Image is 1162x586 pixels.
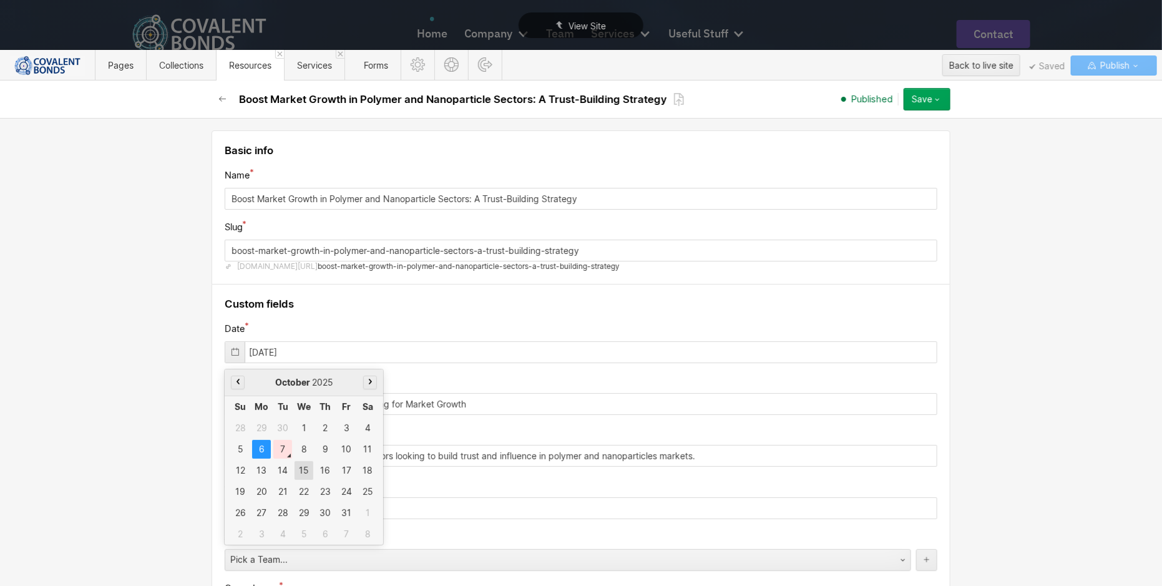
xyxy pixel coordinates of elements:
[273,504,292,522] div: 28
[337,504,356,522] div: 31
[295,461,313,480] div: 15
[273,419,292,437] div: 30
[273,461,292,480] div: 14
[316,504,334,522] div: 30
[273,440,292,459] div: 7
[252,398,271,416] div: Mo
[358,419,377,437] div: 4
[231,461,250,480] div: 12
[316,525,334,544] div: 6
[273,525,292,544] div: 4
[337,525,356,544] div: 7
[252,461,271,480] div: 13
[252,419,271,437] div: 29
[252,482,271,501] div: 20
[337,482,356,501] div: 24
[358,398,377,416] div: Sa
[245,378,363,388] div: 2025
[231,440,250,459] div: 5
[231,398,250,416] div: Su
[316,440,334,459] div: 9
[273,398,292,416] div: Tu
[295,419,313,437] div: 1
[358,440,377,459] div: 11
[337,440,356,459] div: 10
[316,482,334,501] div: 23
[252,440,271,459] div: 6
[337,398,356,416] div: Fr
[358,525,377,544] div: 8
[273,482,292,501] div: 21
[275,377,312,388] strong: October
[316,419,334,437] div: 2
[231,482,250,501] div: 19
[316,461,334,480] div: 16
[337,419,356,437] div: 3
[231,419,250,437] div: 28
[358,461,377,480] div: 18
[231,504,250,522] div: 26
[295,398,313,416] div: We
[337,461,356,480] div: 17
[252,504,271,522] div: 27
[569,21,606,31] span: View Site
[295,525,313,544] div: 5
[231,525,250,544] div: 2
[252,525,271,544] div: 3
[358,482,377,501] div: 25
[295,504,313,522] div: 29
[358,504,377,522] div: 1
[295,482,313,501] div: 22
[316,398,334,416] div: Th
[295,440,313,459] div: 8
